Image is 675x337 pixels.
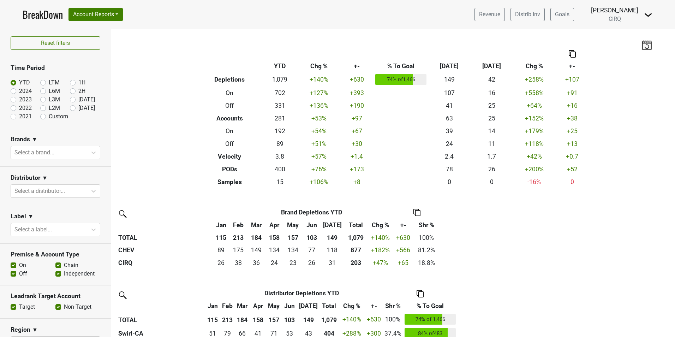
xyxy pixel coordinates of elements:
[428,163,471,176] td: 78
[471,125,513,137] td: 14
[413,209,420,216] img: Copy to clipboard
[298,300,320,313] th: Jul: activate to sort column ascending
[513,72,555,87] td: +258 %
[413,219,440,231] th: Shr %: activate to sort column ascending
[298,72,340,87] td: +140 %
[428,72,471,87] td: 149
[283,257,303,270] td: 22.999
[413,244,440,257] td: 81.2%
[285,246,301,255] div: 134
[117,219,213,231] th: &nbsp;: activate to sort column ascending
[11,64,100,72] h3: Time Period
[417,290,424,297] img: Copy to clipboard
[395,258,411,267] div: +65
[298,99,340,112] td: +136 %
[234,313,250,327] th: 184
[213,219,229,231] th: Jan: activate to sort column ascending
[513,150,555,163] td: +42 %
[266,231,283,244] th: 158
[555,60,589,72] th: +-
[230,257,247,270] td: 38.005
[365,300,383,313] th: +-: activate to sort column ascending
[555,72,589,87] td: +107
[303,219,320,231] th: Jun: activate to sort column ascending
[471,112,513,125] td: 25
[383,300,403,313] th: Shr %: activate to sort column ascending
[344,244,367,257] th: 876.864
[428,125,471,137] td: 39
[230,219,247,231] th: Feb: activate to sort column ascending
[266,300,282,313] th: May: activate to sort column ascending
[266,313,282,327] th: 157
[298,176,340,188] td: +106 %
[231,258,245,267] div: 38
[298,150,340,163] td: +57 %
[117,289,128,300] img: filter
[298,125,340,137] td: +54 %
[340,125,374,137] td: +67
[28,212,34,221] span: ▼
[303,257,320,270] td: 26
[340,60,374,72] th: +-
[394,219,413,231] th: +-: activate to sort column ascending
[342,316,361,323] span: +140%
[283,231,303,244] th: 157
[262,87,298,99] td: 702
[569,50,576,58] img: Copy to clipboard
[262,163,298,176] td: 400
[305,258,319,267] div: 26
[340,137,374,150] td: +30
[413,257,440,270] td: 18.8%
[262,60,298,72] th: YTD
[555,125,589,137] td: +25
[266,257,283,270] td: 23.752
[19,261,26,270] label: On
[11,326,30,333] h3: Region
[197,72,262,87] th: Depletions
[11,292,100,300] h3: Leadrank Target Account
[471,87,513,99] td: 16
[19,104,32,112] label: 2022
[322,246,343,255] div: 118
[471,99,513,112] td: 25
[371,234,390,241] span: +140%
[19,87,32,95] label: 2024
[513,176,555,188] td: -16 %
[11,36,100,50] button: Reset filters
[19,78,30,87] label: YTD
[374,60,428,72] th: % To Goal
[221,313,235,327] th: 213
[214,258,228,267] div: 26
[513,163,555,176] td: +200 %
[320,231,344,244] th: 149
[19,303,35,311] label: Target
[320,219,344,231] th: Jul: activate to sort column ascending
[383,313,403,327] td: 100%
[262,99,298,112] td: 331
[555,137,589,150] td: +13
[298,163,340,176] td: +76 %
[396,234,410,241] span: +630
[117,300,205,313] th: &nbsp;: activate to sort column ascending
[247,257,266,270] td: 35.506
[367,316,381,323] span: +630
[247,244,266,257] td: 148.66
[49,104,60,112] label: L2M
[49,78,60,87] label: LTM
[197,176,262,188] th: Samples
[513,60,555,72] th: Chg %
[11,136,30,143] h3: Brands
[262,125,298,137] td: 192
[262,137,298,150] td: 89
[262,72,298,87] td: 1,079
[64,270,95,278] label: Independent
[230,206,394,219] th: Brand Depletions YTD
[428,150,471,163] td: 2.4
[230,231,247,244] th: 213
[471,150,513,163] td: 1.7
[428,112,471,125] td: 63
[344,219,367,231] th: Total: activate to sort column ascending
[267,258,281,267] div: 24
[78,95,95,104] label: [DATE]
[214,246,228,255] div: 89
